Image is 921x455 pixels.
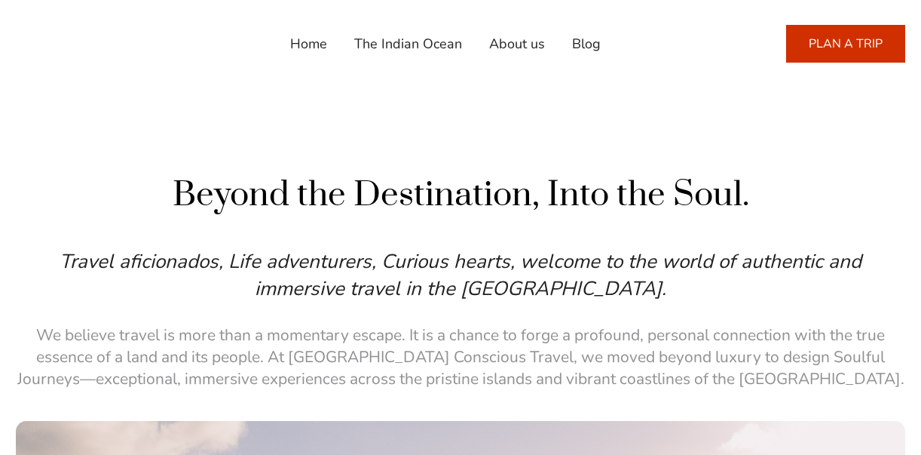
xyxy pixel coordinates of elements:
[16,248,905,303] p: Travel aficionados, Life adventurers, Curious hearts, welcome to the world of authentic and immer...
[572,26,601,62] a: Blog
[489,26,545,62] a: About us
[354,26,462,62] a: The Indian Ocean
[786,25,905,63] a: PLAN A TRIP
[290,26,327,62] a: Home
[16,324,905,391] p: We believe travel is more than a momentary escape. It is a chance to forge a profound, personal c...
[16,174,905,218] h1: Beyond the Destination, Into the Soul.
